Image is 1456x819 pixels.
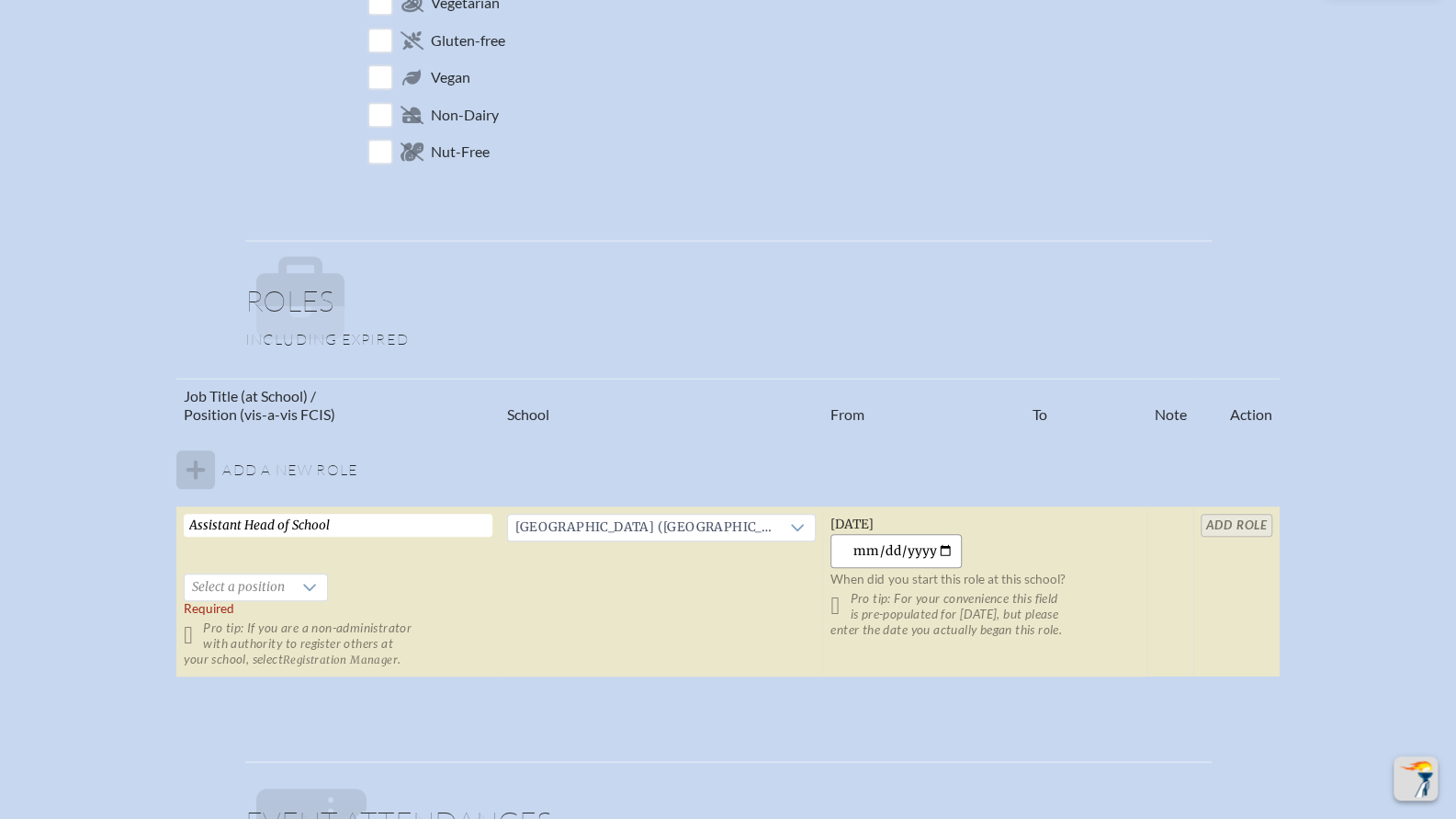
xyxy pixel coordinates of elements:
[508,515,780,540] span: North Broward Preparatory School (Coconut Creek)
[184,620,492,667] p: Pro tip: If you are a non-administrator with authority to register others at your school, select .
[500,379,823,432] th: School
[1193,379,1279,432] th: Action
[245,330,1212,348] p: Including expired
[1394,756,1438,801] button: Scroll Top
[1397,760,1434,797] img: To the top
[184,514,492,537] input: Job Title, eg, Science Teacher, 5th Grade
[1025,379,1147,432] th: To
[1146,379,1193,432] th: Note
[283,654,398,666] span: Registration Manager
[830,517,874,532] span: [DATE]
[431,31,505,50] span: Gluten-free
[176,379,500,432] th: Job Title (at School) / Position (vis-a-vis FCIS)
[431,142,490,161] span: Nut-Free
[184,601,234,616] span: Required
[830,591,1139,638] p: Pro tip: For your convenience this field is pre-populated for [DATE], but please enter the date y...
[823,379,1024,432] th: From
[185,574,292,600] span: Select a position
[431,68,470,86] span: Vegan
[830,572,1139,587] p: When did you start this role at this school?
[431,106,499,124] span: Non-Dairy
[245,286,1212,330] h1: Roles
